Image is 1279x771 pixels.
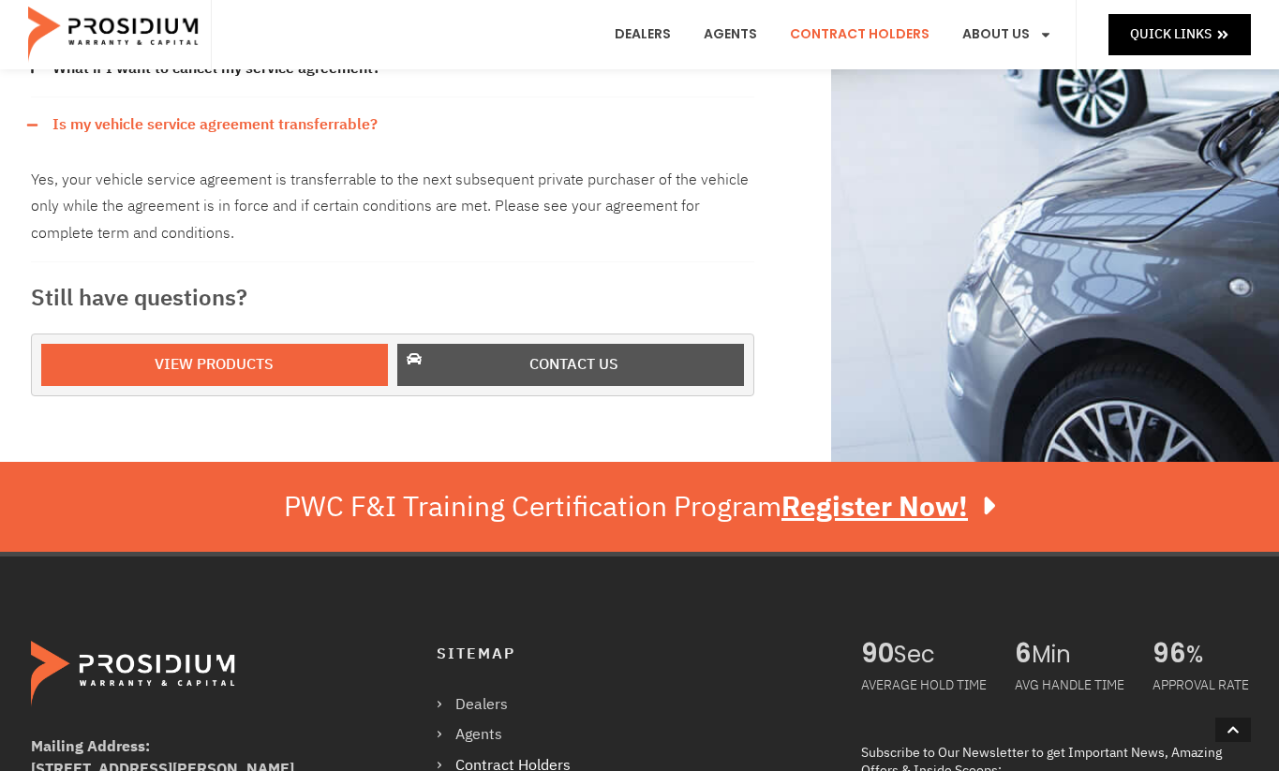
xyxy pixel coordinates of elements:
[1153,641,1186,669] span: 96
[1186,641,1249,669] span: %
[1130,22,1212,46] span: Quick Links
[31,735,150,758] b: Mailing Address:
[437,721,589,749] a: Agents
[41,344,388,386] a: View Products
[861,641,894,669] span: 90
[861,669,987,702] div: AVERAGE HOLD TIME
[894,641,987,669] span: Sec
[781,485,968,527] u: Register Now!
[437,641,824,668] h4: Sitemap
[1015,641,1032,669] span: 6
[1032,641,1124,669] span: Min
[31,97,754,153] div: Is my vehicle service agreement transferrable?
[437,691,589,719] a: Dealers
[529,351,618,378] span: Contact us
[397,344,744,386] a: Contact us
[1015,669,1124,702] div: AVG HANDLE TIME
[52,111,378,139] a: Is my vehicle service agreement transferrable?
[284,490,995,524] div: PWC F&I Training Certification Program
[31,281,754,315] h3: Still have questions?
[31,153,754,262] div: Is my vehicle service agreement transferrable?
[155,351,274,378] span: View Products
[1108,14,1251,54] a: Quick Links
[1153,669,1249,702] div: APPROVAL RATE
